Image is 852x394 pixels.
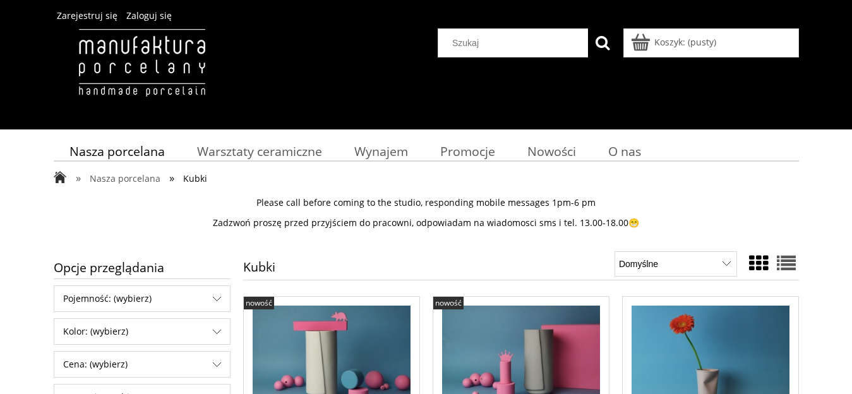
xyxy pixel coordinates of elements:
[54,285,231,312] div: Filtruj
[588,28,617,57] button: Szukaj
[54,217,799,229] p: Zadzwoń proszę przed przyjściem do pracowni, odpowiadam na wiadomosci sms i tel. 13.00-18.00😁
[338,139,424,164] a: Wynajem
[54,197,799,208] p: Please call before coming to the studio, responding mobile messages 1pm-6 pm
[608,143,641,160] span: O nas
[197,143,322,160] span: Warsztaty ceramiczne
[76,170,81,185] span: »
[246,297,272,308] span: nowość
[54,318,231,345] div: Filtruj
[654,36,685,48] span: Koszyk:
[54,319,230,344] span: Kolor: (wybierz)
[527,143,576,160] span: Nowości
[126,9,172,21] a: Zaloguj się
[54,352,230,377] span: Cena: (wybierz)
[511,139,592,164] a: Nowości
[243,261,275,280] h1: Kubki
[633,36,716,48] a: Produkty w koszyku 0. Przejdź do koszyka
[688,36,716,48] b: (pusty)
[54,28,230,123] img: Manufaktura Porcelany
[424,139,511,164] a: Promocje
[749,250,768,276] a: Widok ze zdjęciem
[54,256,231,278] span: Opcje przeglądania
[443,29,588,57] input: Szukaj w sklepie
[354,143,408,160] span: Wynajem
[435,297,462,308] span: nowość
[440,143,495,160] span: Promocje
[57,9,117,21] a: Zarejestruj się
[181,139,338,164] a: Warsztaty ceramiczne
[169,170,174,185] span: »
[183,172,207,184] span: Kubki
[592,139,657,164] a: O nas
[69,143,165,160] span: Nasza porcelana
[76,172,160,184] a: » Nasza porcelana
[615,251,736,277] select: Sortuj wg
[777,250,796,276] a: Widok pełny
[54,139,181,164] a: Nasza porcelana
[54,286,230,311] span: Pojemność: (wybierz)
[90,172,160,184] span: Nasza porcelana
[54,351,231,378] div: Filtruj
